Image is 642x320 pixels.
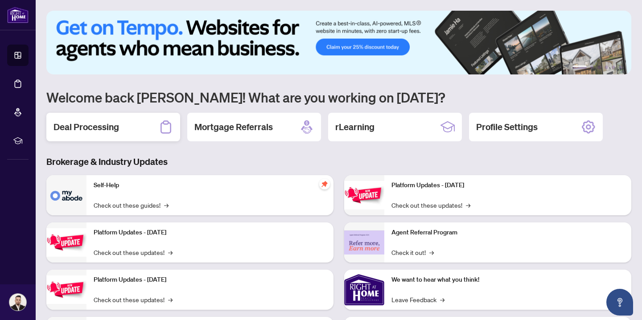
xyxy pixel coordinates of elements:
[53,121,119,133] h2: Deal Processing
[466,200,470,210] span: →
[391,247,434,257] a: Check it out!→
[344,181,384,209] img: Platform Updates - June 23, 2025
[46,275,86,304] img: Platform Updates - July 21, 2025
[94,295,173,304] a: Check out these updates!→
[7,7,29,23] img: logo
[344,270,384,310] img: We want to hear what you think!
[335,121,374,133] h2: rLearning
[94,200,169,210] a: Check out these guides!→
[429,247,434,257] span: →
[94,247,173,257] a: Check out these updates!→
[168,295,173,304] span: →
[94,275,326,285] p: Platform Updates - [DATE]
[46,89,631,106] h1: Welcome back [PERSON_NAME]! What are you working on [DATE]?
[606,289,633,316] button: Open asap
[391,275,624,285] p: We want to hear what you think!
[46,11,631,74] img: Slide 0
[440,295,444,304] span: →
[391,181,624,190] p: Platform Updates - [DATE]
[476,121,538,133] h2: Profile Settings
[94,228,326,238] p: Platform Updates - [DATE]
[194,121,273,133] h2: Mortgage Referrals
[46,175,86,215] img: Self-Help
[168,247,173,257] span: →
[619,66,622,69] button: 6
[612,66,615,69] button: 5
[46,228,86,256] img: Platform Updates - September 16, 2025
[9,294,26,311] img: Profile Icon
[94,181,326,190] p: Self-Help
[605,66,608,69] button: 4
[319,179,330,189] span: pushpin
[590,66,594,69] button: 2
[391,295,444,304] a: Leave Feedback→
[391,228,624,238] p: Agent Referral Program
[597,66,601,69] button: 3
[164,200,169,210] span: →
[46,156,631,168] h3: Brokerage & Industry Updates
[572,66,587,69] button: 1
[391,200,470,210] a: Check out these updates!→
[344,230,384,255] img: Agent Referral Program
